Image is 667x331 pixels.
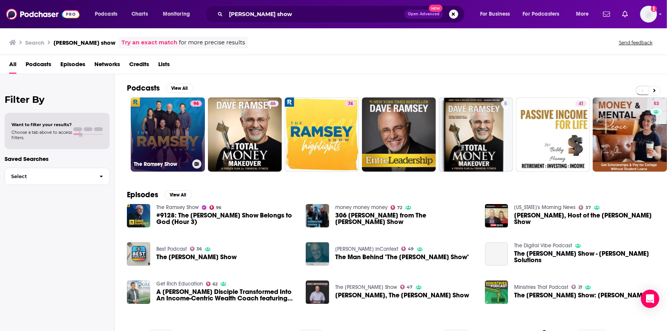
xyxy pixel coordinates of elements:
a: 306 Dave Ramsey from The Dave Ramsey Show [306,204,329,227]
a: Arizona's Morning News [514,204,576,211]
button: Open AdvancedNew [404,10,443,19]
a: 47 [400,285,413,289]
button: Show profile menu [640,6,657,23]
img: The Ramsey Show: Dave Ramsey [485,281,508,304]
button: Select [5,168,110,185]
span: Open Advanced [408,12,440,16]
span: 306 [PERSON_NAME] from The [PERSON_NAME] Show [335,212,476,225]
h3: Search [25,39,44,46]
span: 5 [504,100,507,108]
a: 36 [190,247,202,251]
a: The Dave Ramsey Show - Ramsey Solutions [514,250,655,263]
a: Podcasts [26,58,51,74]
a: 62 [206,282,218,286]
a: 41 [576,101,587,107]
span: Logged in as BenLaurro [640,6,657,23]
span: Credits [129,58,149,74]
a: The Dave Ramsey Show - Ramsey Solutions [485,242,508,266]
span: Want to filter your results? [11,122,72,127]
a: The Mike Broomhead Show [335,284,397,290]
a: EpisodesView All [127,190,192,200]
span: Select [5,174,93,179]
span: The [PERSON_NAME] Show - [PERSON_NAME] Solutions [514,250,655,263]
span: 74 [348,100,353,108]
h2: Filter By [5,94,110,105]
span: The [PERSON_NAME] Show: [PERSON_NAME] [514,292,648,299]
a: The Ramsey Show [156,204,199,211]
p: Saved Searches [5,155,110,162]
a: 96 [209,205,222,210]
a: 74 [345,101,356,107]
h3: [PERSON_NAME] show [54,39,115,46]
span: 37 [586,206,591,209]
span: Podcasts [95,9,117,19]
img: Dave Ramsey, Host of the Dave Ramsey Show [485,204,508,227]
span: New [429,5,443,12]
input: Search podcasts, credits, & more... [226,8,404,20]
span: Networks [94,58,120,74]
a: 37 [579,205,591,210]
h3: The Ramsey Show [134,161,189,167]
a: Dave Ramsey, The Ramsey Show [306,281,329,304]
img: The Man Behind "The Dave Ramsey Show" [306,242,329,266]
a: Charts [127,8,153,20]
span: Monitoring [163,9,190,19]
a: 41 [516,97,590,172]
span: 47 [407,286,413,289]
a: 53 [593,97,667,172]
a: 5 [439,97,513,172]
a: Get Rich Education [156,281,203,287]
a: Best Podcast [156,246,187,252]
div: Search podcasts, credits, & more... [212,5,472,23]
span: 21 [578,286,582,289]
span: More [576,9,589,19]
span: #9128: The [PERSON_NAME] Show Belongs to God (Hour 3) [156,212,297,225]
a: money money money [335,204,388,211]
button: open menu [475,8,520,20]
span: Choose a tab above to access filters. [11,130,72,140]
button: Send feedback [617,39,655,46]
span: [PERSON_NAME], The [PERSON_NAME] Show [335,292,469,299]
a: 49 [401,247,414,251]
div: Open Intercom Messenger [641,290,659,308]
span: 53 [654,100,659,108]
a: Michael Easley inContext [335,246,398,252]
a: 96 [190,101,202,107]
a: Episodes [60,58,85,74]
a: 5 [501,101,510,107]
img: The Dave Ramsey Show [127,242,150,266]
span: 96 [193,100,199,108]
span: A [PERSON_NAME] Disciple Transformed Into An Income-Centric Wealth Coach featuring [PERSON_NAME] ... [156,289,297,302]
span: 49 [408,247,414,251]
a: A Dave Ramsey Disciple Transformed Into An Income-Centric Wealth Coach featuring Jerry Fetta | Th... [156,289,297,302]
button: View All [166,84,193,93]
img: Podchaser - Follow, Share and Rate Podcasts [6,7,80,21]
span: 96 [216,206,221,209]
a: 53 [651,101,662,107]
a: Lists [158,58,170,74]
a: 72 [391,205,402,210]
span: 41 [579,100,584,108]
a: All [9,58,16,74]
span: For Podcasters [523,9,560,19]
a: #9128: The Dave Ramsey Show Belongs to God (Hour 3) [156,212,297,225]
a: The Man Behind "The Dave Ramsey Show" [335,254,469,260]
span: [PERSON_NAME], Host of the [PERSON_NAME] Show [514,212,655,225]
a: 306 Dave Ramsey from The Dave Ramsey Show [335,212,476,225]
a: Try an exact match [122,38,177,47]
a: Dave Ramsey, Host of the Dave Ramsey Show [514,212,655,225]
button: open menu [571,8,599,20]
img: A Dave Ramsey Disciple Transformed Into An Income-Centric Wealth Coach featuring Jerry Fetta | Th... [127,281,150,304]
span: for more precise results [179,38,245,47]
h2: Episodes [127,190,158,200]
a: The Dave Ramsey Show [156,254,237,260]
a: 96The Ramsey Show [131,97,205,172]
